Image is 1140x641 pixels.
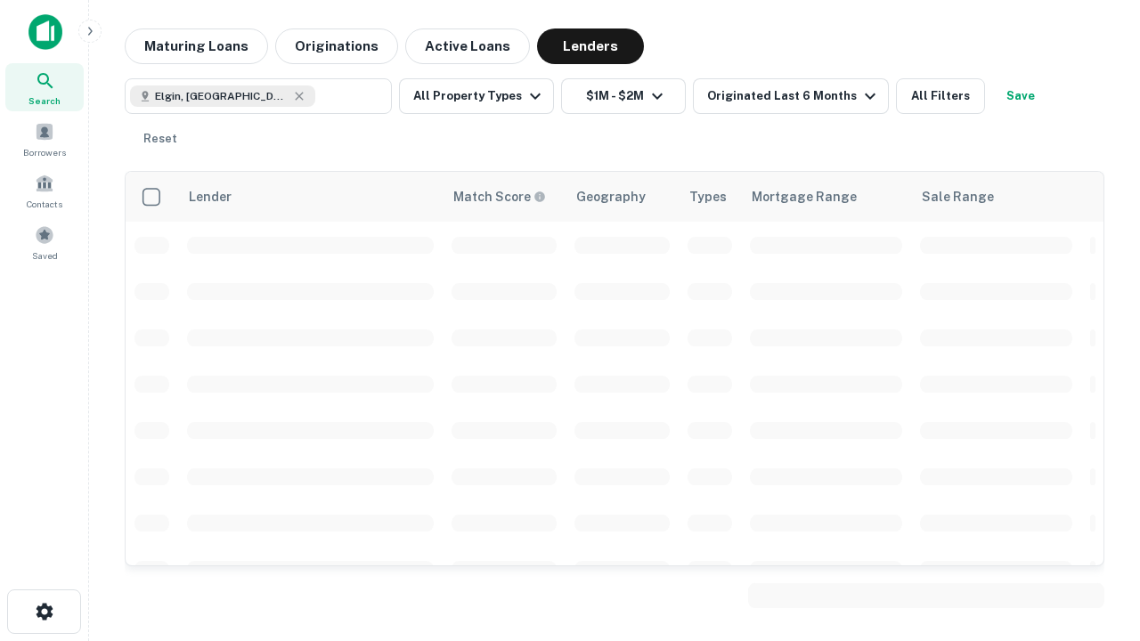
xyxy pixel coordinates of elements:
[693,78,889,114] button: Originated Last 6 Months
[561,78,686,114] button: $1M - $2M
[23,145,66,159] span: Borrowers
[741,172,911,222] th: Mortgage Range
[189,186,232,207] div: Lender
[576,186,646,207] div: Geography
[275,28,398,64] button: Originations
[27,197,62,211] span: Contacts
[453,187,546,207] div: Capitalize uses an advanced AI algorithm to match your search with the best lender. The match sco...
[405,28,530,64] button: Active Loans
[5,63,84,111] a: Search
[453,187,542,207] h6: Match Score
[132,121,189,157] button: Reset
[1051,442,1140,527] iframe: Chat Widget
[566,172,679,222] th: Geography
[752,186,857,207] div: Mortgage Range
[679,172,741,222] th: Types
[28,93,61,108] span: Search
[32,248,58,263] span: Saved
[5,218,84,266] a: Saved
[178,172,443,222] th: Lender
[992,78,1049,114] button: Save your search to get updates of matches that match your search criteria.
[5,166,84,215] a: Contacts
[125,28,268,64] button: Maturing Loans
[537,28,644,64] button: Lenders
[689,186,727,207] div: Types
[922,186,994,207] div: Sale Range
[5,115,84,163] a: Borrowers
[28,14,62,50] img: capitalize-icon.png
[911,172,1081,222] th: Sale Range
[443,172,566,222] th: Capitalize uses an advanced AI algorithm to match your search with the best lender. The match sco...
[707,85,881,107] div: Originated Last 6 Months
[399,78,554,114] button: All Property Types
[155,88,289,104] span: Elgin, [GEOGRAPHIC_DATA], [GEOGRAPHIC_DATA]
[896,78,985,114] button: All Filters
